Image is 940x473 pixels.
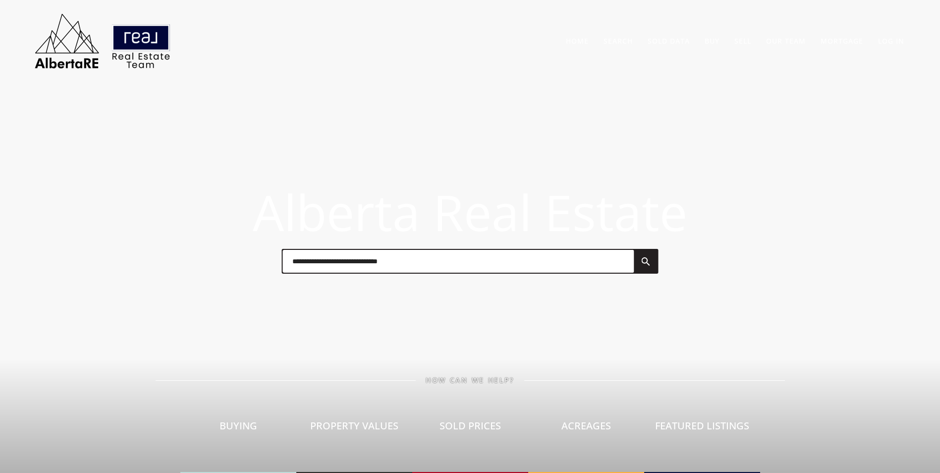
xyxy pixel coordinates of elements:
[220,419,257,432] span: Buying
[310,419,398,432] span: Property Values
[655,419,749,432] span: Featured Listings
[412,384,528,473] a: Sold Prices
[734,36,751,46] a: Sell
[644,384,760,473] a: Featured Listings
[28,10,177,72] img: AlbertaRE Real Estate Team | Real Broker
[296,384,412,473] a: Property Values
[604,36,633,46] a: Search
[566,36,589,46] a: Home
[766,36,806,46] a: Our Team
[648,36,690,46] a: Sold Data
[821,36,863,46] a: Mortgage
[528,384,644,473] a: Acreages
[705,36,719,46] a: Buy
[180,384,296,473] a: Buying
[561,419,611,432] span: Acreages
[878,36,904,46] a: Log In
[440,419,501,432] span: Sold Prices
